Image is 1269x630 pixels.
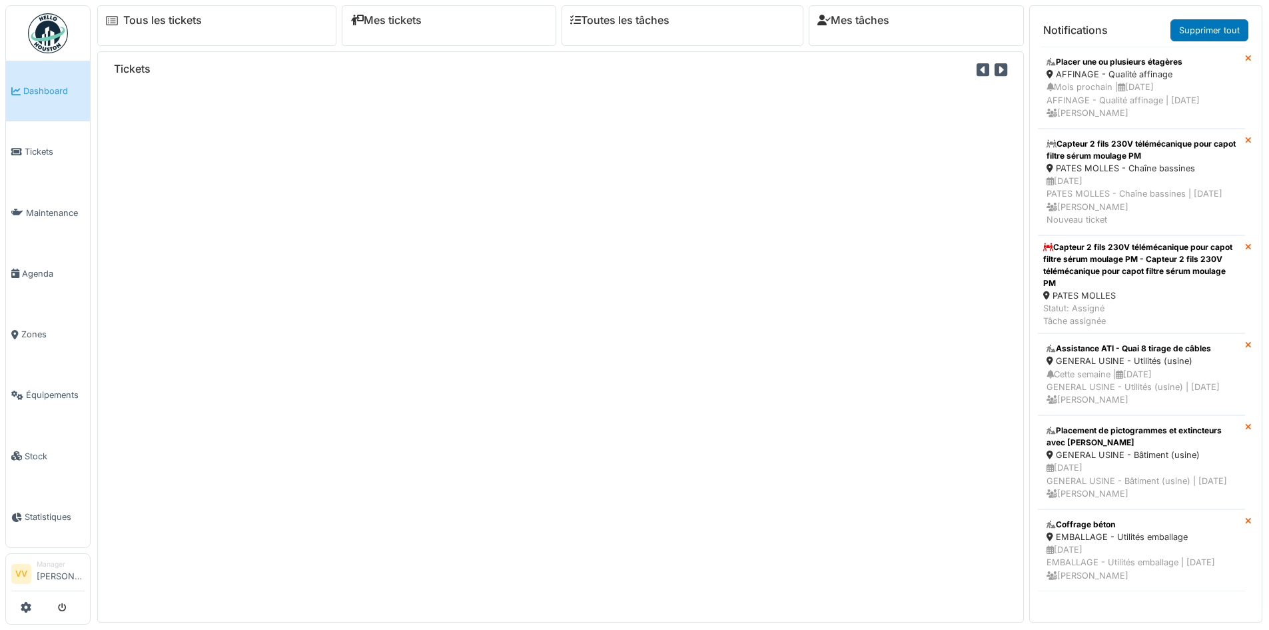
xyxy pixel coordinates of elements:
li: VV [11,564,31,584]
a: Toutes les tâches [570,14,669,27]
div: Cette semaine | [DATE] GENERAL USINE - Utilités (usine) | [DATE] [PERSON_NAME] [1047,368,1236,407]
a: Assistance ATI - Quai 8 tirage de câbles GENERAL USINE - Utilités (usine) Cette semaine |[DATE]GE... [1038,333,1245,415]
div: [DATE] PATES MOLLES - Chaîne bassines | [DATE] [PERSON_NAME] Nouveau ticket [1047,175,1236,226]
div: EMBALLAGE - Utilités emballage [1047,531,1236,543]
div: PATES MOLLES [1043,289,1240,302]
span: Stock [25,450,85,463]
a: Placement de pictogrammes et extincteurs avec [PERSON_NAME] GENERAL USINE - Bâtiment (usine) [DAT... [1038,415,1245,509]
a: Mes tickets [350,14,422,27]
li: [PERSON_NAME] [37,559,85,588]
a: Coffrage béton EMBALLAGE - Utilités emballage [DATE]EMBALLAGE - Utilités emballage | [DATE] [PERS... [1038,509,1245,591]
a: VV Manager[PERSON_NAME] [11,559,85,591]
div: Capteur 2 fils 230V télémécanique pour capot filtre sérum moulage PM [1047,138,1236,162]
div: Placer une ou plusieurs étagères [1047,56,1236,68]
div: Manager [37,559,85,569]
a: Statistiques [6,487,90,547]
a: Équipements [6,365,90,425]
a: Tickets [6,121,90,182]
a: Mes tâches [817,14,889,27]
span: Zones [21,328,85,341]
a: Agenda [6,243,90,304]
a: Tous les tickets [123,14,202,27]
a: Supprimer tout [1170,19,1248,41]
span: Statistiques [25,511,85,523]
div: Placement de pictogrammes et extincteurs avec [PERSON_NAME] [1047,425,1236,449]
a: Maintenance [6,183,90,243]
a: Capteur 2 fils 230V télémécanique pour capot filtre sérum moulage PM PATES MOLLES - Chaîne bassin... [1038,129,1245,235]
a: Dashboard [6,61,90,121]
div: AFFINAGE - Qualité affinage [1047,68,1236,81]
a: Placer une ou plusieurs étagères AFFINAGE - Qualité affinage Mois prochain |[DATE]AFFINAGE - Qual... [1038,47,1245,129]
div: PATES MOLLES - Chaîne bassines [1047,162,1236,175]
h6: Tickets [114,63,151,75]
div: [DATE] GENERAL USINE - Bâtiment (usine) | [DATE] [PERSON_NAME] [1047,461,1236,500]
h6: Notifications [1043,24,1108,37]
a: Zones [6,304,90,365]
a: Stock [6,426,90,487]
div: [DATE] EMBALLAGE - Utilités emballage | [DATE] [PERSON_NAME] [1047,543,1236,582]
div: Statut: Assigné Tâche assignée [1043,302,1240,327]
div: GENERAL USINE - Bâtiment (usine) [1047,449,1236,461]
a: Capteur 2 fils 230V télémécanique pour capot filtre sérum moulage PM - Capteur 2 fils 230V télémé... [1038,235,1245,334]
img: Badge_color-CXgf-gQk.svg [28,13,68,53]
span: Dashboard [23,85,85,97]
span: Maintenance [26,207,85,219]
div: Assistance ATI - Quai 8 tirage de câbles [1047,343,1236,355]
div: Mois prochain | [DATE] AFFINAGE - Qualité affinage | [DATE] [PERSON_NAME] [1047,81,1236,119]
div: Coffrage béton [1047,519,1236,531]
span: Tickets [25,145,85,158]
span: Équipements [26,389,85,401]
div: Capteur 2 fils 230V télémécanique pour capot filtre sérum moulage PM - Capteur 2 fils 230V télémé... [1043,241,1240,289]
div: GENERAL USINE - Utilités (usine) [1047,355,1236,367]
span: Agenda [22,267,85,280]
